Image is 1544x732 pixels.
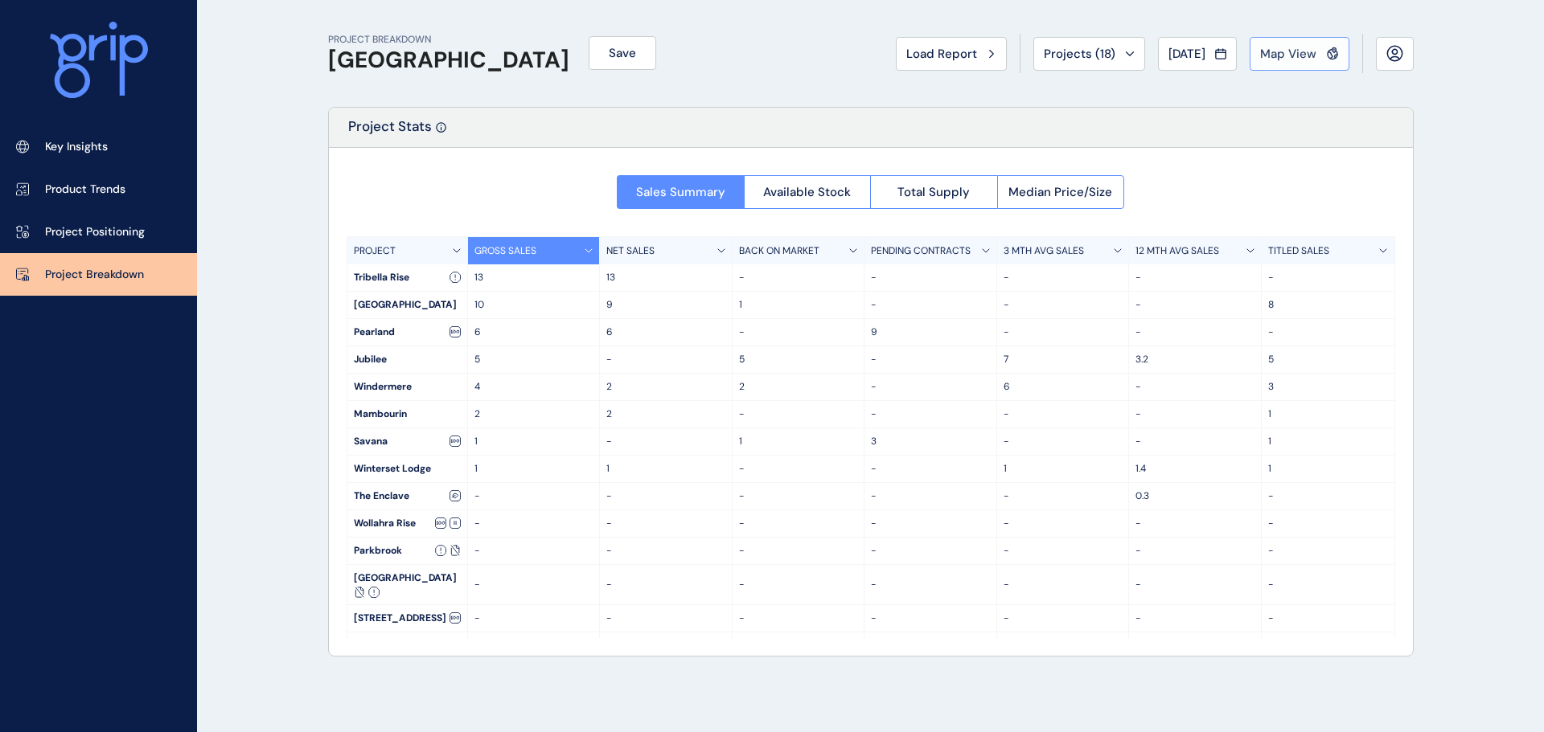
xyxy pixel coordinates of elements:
p: - [1135,611,1254,625]
div: [GEOGRAPHIC_DATA] [347,292,467,318]
p: - [871,407,990,421]
p: - [474,517,593,530]
p: 12 MTH AVG SALES [1135,244,1219,258]
button: Median Price/Size [997,175,1125,209]
p: - [474,611,593,625]
p: - [1268,325,1388,339]
p: 4 [474,380,593,394]
span: Projects ( 18 ) [1044,46,1115,62]
p: - [606,489,725,503]
p: - [1268,271,1388,284]
div: The Enclave [347,483,467,509]
p: 5 [1268,353,1388,366]
p: - [606,353,725,366]
p: - [739,517,858,530]
p: - [1135,325,1254,339]
p: - [871,462,990,476]
p: - [1135,298,1254,312]
p: 3 MTH AVG SALES [1004,244,1084,258]
span: Map View [1260,46,1316,62]
p: 0.3 [1135,489,1254,503]
p: 2 [606,380,725,394]
p: TITLED SALES [1268,244,1329,258]
p: - [1004,489,1123,503]
p: - [739,611,858,625]
p: 10 [474,298,593,312]
p: PENDING CONTRACTS [871,244,971,258]
p: 1 [739,298,858,312]
p: 1 [474,435,593,448]
p: BACK ON MARKET [739,244,819,258]
p: 7 [1004,353,1123,366]
p: 1 [606,462,725,476]
p: 3 [871,435,990,448]
button: Load Report [896,37,1007,71]
p: - [606,611,725,625]
p: Key Insights [45,139,108,155]
p: - [474,489,593,503]
p: GROSS SALES [474,244,536,258]
p: 6 [606,325,725,339]
p: - [1135,407,1254,421]
h1: [GEOGRAPHIC_DATA] [328,47,569,74]
div: Windermere [347,374,467,400]
p: Project Stats [348,117,432,147]
div: Parkbrook [347,538,467,564]
p: 2 [739,380,858,394]
p: - [1268,611,1388,625]
p: - [1004,611,1123,625]
p: Product Trends [45,182,125,198]
span: Sales Summary [636,184,725,200]
p: 9 [871,325,990,339]
p: - [1268,517,1388,530]
p: - [871,271,990,284]
span: Save [609,45,636,61]
button: Map View [1250,37,1349,71]
p: - [474,544,593,558]
button: Save [589,36,656,70]
p: - [871,489,990,503]
span: Load Report [906,46,977,62]
div: Savana [347,428,467,455]
p: - [871,353,990,366]
p: - [739,544,858,558]
p: - [1135,578,1254,591]
p: - [739,271,858,284]
p: - [1135,435,1254,448]
p: 1 [739,435,858,448]
p: 3.2 [1135,353,1254,366]
p: - [1268,544,1388,558]
p: 8 [1268,298,1388,312]
p: - [739,489,858,503]
p: - [1004,407,1123,421]
p: - [606,435,725,448]
p: 5 [474,353,593,366]
p: - [606,517,725,530]
p: - [871,544,990,558]
span: [DATE] [1168,46,1205,62]
p: - [739,407,858,421]
div: [GEOGRAPHIC_DATA] [347,632,467,659]
p: 3 [1268,380,1388,394]
p: PROJECT BREAKDOWN [328,33,569,47]
p: - [1004,544,1123,558]
p: 1 [1268,462,1388,476]
div: [STREET_ADDRESS] [347,605,467,632]
p: 2 [606,407,725,421]
p: - [1004,298,1123,312]
p: - [1004,271,1123,284]
p: - [739,462,858,476]
p: - [871,517,990,530]
p: NET SALES [606,244,655,258]
p: - [1268,578,1388,591]
p: 13 [606,271,725,284]
p: - [1268,489,1388,503]
p: 5 [739,353,858,366]
p: - [474,578,593,591]
button: Available Stock [744,175,871,209]
p: - [1004,435,1123,448]
p: - [1135,517,1254,530]
div: Mambourin [347,401,467,427]
div: Tribella Rise [347,264,467,291]
p: Project Positioning [45,224,145,240]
